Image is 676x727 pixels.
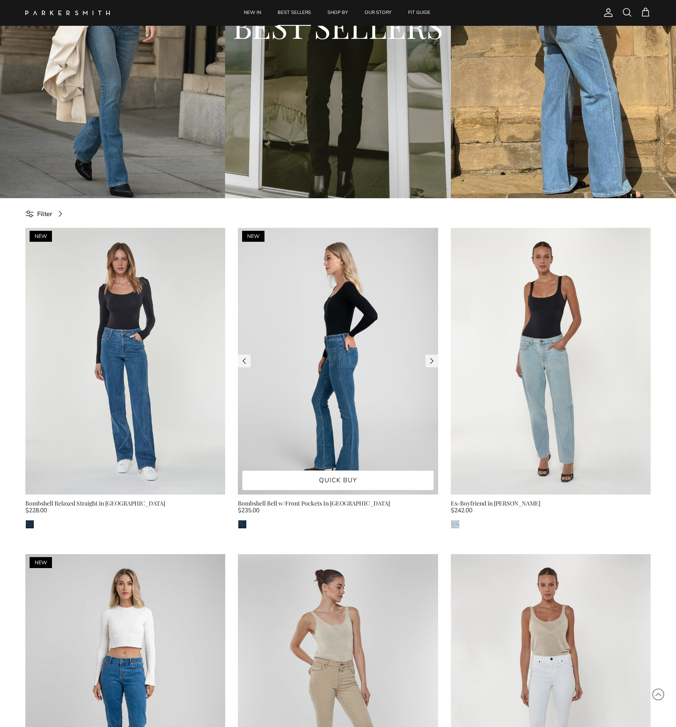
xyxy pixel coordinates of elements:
[25,499,225,508] div: Bombshell Relaxed Straight in [GEOGRAPHIC_DATA]
[242,470,433,490] a: Quick buy
[238,520,247,529] a: Pacific
[451,520,460,529] a: Jones
[451,506,472,515] span: $242.00
[451,520,459,528] img: Jones
[238,499,438,529] a: Bombshell Bell w/Front Pockets In [GEOGRAPHIC_DATA] $235.00 Pacific
[25,520,34,529] a: Pacific
[238,520,246,528] img: Pacific
[104,6,572,46] h2: BEST SELLERS
[238,499,438,508] div: Bombshell Bell w/Front Pockets In [GEOGRAPHIC_DATA]
[451,499,651,508] div: Ex-Boyfriend in [PERSON_NAME]
[451,499,651,529] a: Ex-Boyfriend in [PERSON_NAME] $242.00 Jones
[25,11,110,15] img: Parker Smith
[238,506,259,515] span: $235.00
[26,520,34,528] img: Pacific
[25,506,47,515] span: $228.00
[25,205,68,224] a: Filter
[37,209,52,219] span: Filter
[652,688,665,701] svg: Scroll to Top
[600,8,613,18] a: Account
[238,355,251,367] a: Previous
[425,355,438,367] a: Next
[25,499,225,529] a: Bombshell Relaxed Straight in [GEOGRAPHIC_DATA] $228.00 Pacific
